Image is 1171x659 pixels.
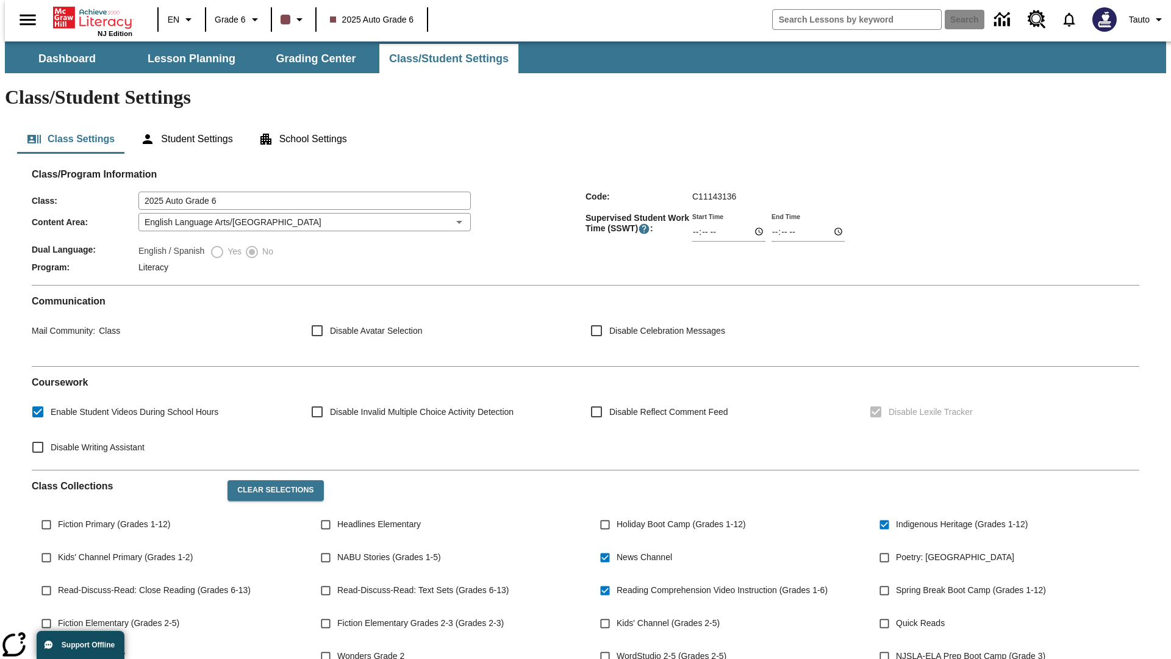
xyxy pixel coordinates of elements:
[51,441,145,454] span: Disable Writing Assistant
[51,406,218,419] span: Enable Student Videos During School Hours
[896,551,1014,564] span: Poetry: [GEOGRAPHIC_DATA]
[896,584,1046,597] span: Spring Break Boot Camp (Grades 1-12)
[32,376,1139,388] h2: Course work
[337,518,421,531] span: Headlines Elementary
[138,213,471,231] div: English Language Arts/[GEOGRAPHIC_DATA]
[131,44,252,73] button: Lesson Planning
[17,124,1154,154] div: Class/Student Settings
[617,551,672,564] span: News Channel
[58,551,193,564] span: Kids' Channel Primary (Grades 1-2)
[1020,3,1053,36] a: Resource Center, Will open in new tab
[692,192,736,201] span: C11143136
[609,325,725,337] span: Disable Celebration Messages
[585,192,692,201] span: Code :
[337,617,504,630] span: Fiction Elementary Grades 2-3 (Grades 2-3)
[330,13,414,26] span: 2025 Auto Grade 6
[5,44,520,73] div: SubNavbar
[330,325,423,337] span: Disable Avatar Selection
[617,518,746,531] span: Holiday Boot Camp (Grades 1-12)
[32,376,1139,460] div: Coursework
[32,326,95,336] span: Mail Community :
[58,518,170,531] span: Fiction Primary (Grades 1-12)
[227,480,323,501] button: Clear Selections
[1129,13,1150,26] span: Tauto
[337,551,441,564] span: NABU Stories (Grades 1-5)
[32,295,1139,307] h2: Communication
[255,44,377,73] button: Grading Center
[62,641,115,649] span: Support Offline
[5,41,1166,73] div: SubNavbar
[585,213,692,235] span: Supervised Student Work Time (SSWT) :
[32,262,138,272] span: Program :
[6,44,128,73] button: Dashboard
[617,584,828,597] span: Reading Comprehension Video Instruction (Grades 1-6)
[215,13,246,26] span: Grade 6
[1092,7,1117,32] img: Avatar
[58,584,251,597] span: Read-Discuss-Read: Close Reading (Grades 6-13)
[17,124,124,154] button: Class Settings
[249,124,357,154] button: School Settings
[53,5,132,30] a: Home
[224,245,242,258] span: Yes
[987,3,1020,37] a: Data Center
[32,217,138,227] span: Content Area :
[131,124,242,154] button: Student Settings
[692,212,723,221] label: Start Time
[337,584,509,597] span: Read-Discuss-Read: Text Sets (Grades 6-13)
[330,406,514,419] span: Disable Invalid Multiple Choice Activity Detection
[772,212,800,221] label: End Time
[168,13,179,26] span: EN
[896,617,945,630] span: Quick Reads
[1124,9,1171,31] button: Profile/Settings
[1053,4,1085,35] a: Notifications
[609,406,728,419] span: Disable Reflect Comment Feed
[5,86,1166,109] h1: Class/Student Settings
[138,192,471,210] input: Class
[53,4,132,37] div: Home
[259,245,273,258] span: No
[1085,4,1124,35] button: Select a new avatar
[276,9,312,31] button: Class color is dark brown. Change class color
[896,518,1028,531] span: Indigenous Heritage (Grades 1-12)
[32,168,1139,180] h2: Class/Program Information
[617,617,720,630] span: Kids' Channel (Grades 2-5)
[32,196,138,206] span: Class :
[10,2,46,38] button: Open side menu
[138,245,204,259] label: English / Spanish
[32,245,138,254] span: Dual Language :
[638,223,650,235] button: Supervised Student Work Time is the timeframe when students can take LevelSet and when lessons ar...
[98,30,132,37] span: NJ Edition
[32,295,1139,356] div: Communication
[95,326,120,336] span: Class
[162,9,201,31] button: Language: EN, Select a language
[210,9,267,31] button: Grade: Grade 6, Select a grade
[889,406,973,419] span: Disable Lexile Tracker
[32,181,1139,275] div: Class/Program Information
[379,44,518,73] button: Class/Student Settings
[138,262,168,272] span: Literacy
[773,10,941,29] input: search field
[58,617,179,630] span: Fiction Elementary (Grades 2-5)
[37,631,124,659] button: Support Offline
[32,480,218,492] h2: Class Collections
